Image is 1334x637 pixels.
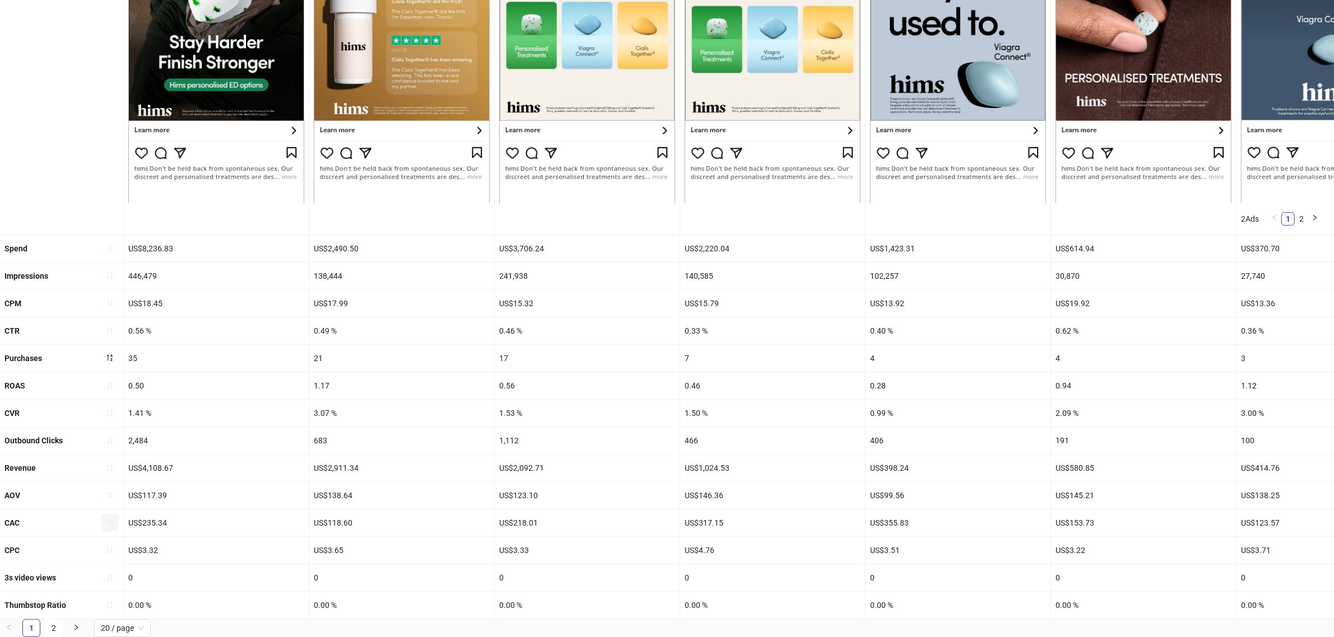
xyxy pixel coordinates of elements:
[309,455,494,481] div: US$2,911.34
[124,290,309,317] div: US$18.45
[495,372,680,399] div: 0.56
[495,564,680,591] div: 0
[106,299,114,307] span: sort-ascending
[309,290,494,317] div: US$17.99
[1051,427,1236,454] div: 191
[309,592,494,619] div: 0.00 %
[124,427,309,454] div: 2,484
[1295,213,1308,225] a: 2
[1268,212,1281,226] li: Previous Page
[4,518,20,527] b: CAC
[1051,509,1236,536] div: US$153.73
[1281,212,1295,226] li: 1
[866,509,1051,536] div: US$355.83
[4,436,63,445] b: Outbound Clicks
[1312,214,1318,221] span: right
[680,290,865,317] div: US$15.79
[309,372,494,399] div: 1.17
[106,409,114,417] span: sort-ascending
[124,564,309,591] div: 0
[680,482,865,509] div: US$146.36
[124,263,309,289] div: 446,479
[106,546,114,554] span: sort-ascending
[680,317,865,344] div: 0.33 %
[124,345,309,372] div: 35
[866,455,1051,481] div: US$398.24
[106,326,114,334] span: sort-ascending
[1051,290,1236,317] div: US$19.92
[106,601,114,609] span: sort-ascending
[4,463,36,472] b: Revenue
[495,235,680,262] div: US$3,706.24
[309,263,494,289] div: 138,444
[866,592,1051,619] div: 0.00 %
[495,537,680,564] div: US$3.33
[495,345,680,372] div: 17
[866,427,1051,454] div: 406
[124,482,309,509] div: US$117.39
[309,400,494,427] div: 3.07 %
[866,482,1051,509] div: US$99.56
[866,537,1051,564] div: US$3.51
[1308,212,1322,226] li: Next Page
[106,382,114,390] span: sort-ascending
[4,354,42,363] b: Purchases
[495,290,680,317] div: US$15.32
[1282,213,1294,225] a: 1
[680,537,865,564] div: US$4.76
[124,317,309,344] div: 0.56 %
[866,400,1051,427] div: 0.99 %
[124,592,309,619] div: 0.00 %
[1051,263,1236,289] div: 30,870
[124,537,309,564] div: US$3.32
[495,317,680,344] div: 0.46 %
[106,491,114,499] span: sort-ascending
[680,564,865,591] div: 0
[106,354,114,362] span: sort-descending
[22,619,40,637] li: 1
[1295,212,1308,226] li: 2
[866,317,1051,344] div: 0.40 %
[106,519,114,527] span: sort-ascending
[866,372,1051,399] div: 0.28
[124,509,309,536] div: US$235.34
[1051,317,1236,344] div: 0.62 %
[4,546,20,555] b: CPC
[1051,235,1236,262] div: US$614.94
[1051,537,1236,564] div: US$3.22
[106,244,114,252] span: sort-ascending
[4,381,25,390] b: ROAS
[309,345,494,372] div: 21
[680,400,865,427] div: 1.50 %
[680,263,865,289] div: 140,585
[495,509,680,536] div: US$218.01
[309,509,494,536] div: US$118.60
[1308,212,1322,226] button: right
[4,573,56,582] b: 3s video views
[1271,214,1278,221] span: left
[4,326,20,335] b: CTR
[680,345,865,372] div: 7
[309,482,494,509] div: US$138.64
[45,619,63,637] li: 2
[309,317,494,344] div: 0.49 %
[106,271,114,279] span: sort-ascending
[866,564,1051,591] div: 0
[4,491,20,500] b: AOV
[309,537,494,564] div: US$3.65
[6,624,12,631] span: left
[106,574,114,582] span: sort-ascending
[495,263,680,289] div: 241,938
[680,592,865,619] div: 0.00 %
[680,509,865,536] div: US$317.15
[124,235,309,262] div: US$8,236.83
[495,400,680,427] div: 1.53 %
[45,620,62,636] a: 2
[309,235,494,262] div: US$2,490.50
[680,235,865,262] div: US$2,220.04
[1051,345,1236,372] div: 4
[680,455,865,481] div: US$1,024.53
[495,427,680,454] div: 1,112
[94,619,151,637] div: Page Size
[1051,564,1236,591] div: 0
